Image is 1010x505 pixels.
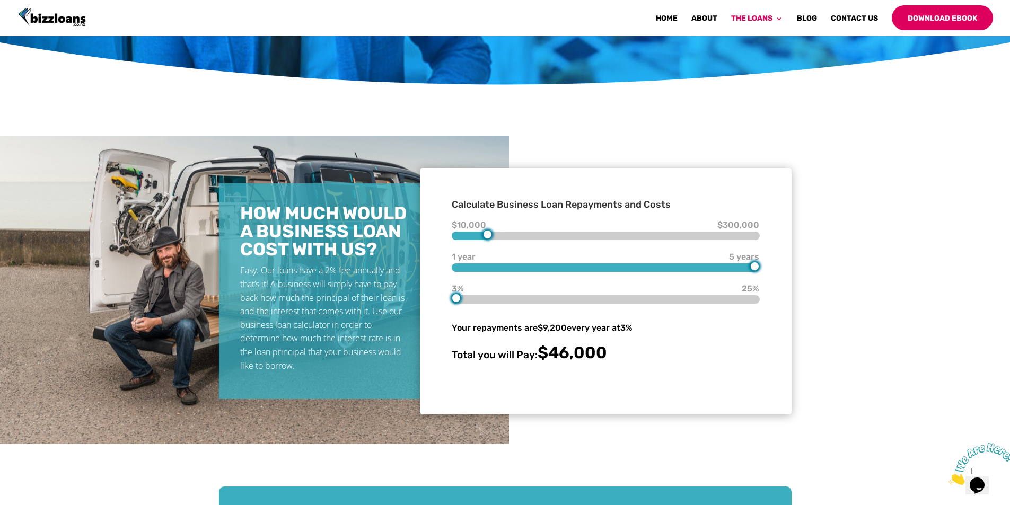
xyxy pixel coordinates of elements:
span: 1 [4,4,8,13]
h4: Easy. Our loans have a 2% fee annually and that’s it! A business will simply have to pay back how... [240,264,410,378]
a: Blog [797,15,817,30]
a: The Loans [731,15,783,30]
a: About [691,15,717,30]
span: 3% [620,323,633,333]
div: Your repayments are every year at [452,321,759,335]
span: $46,000 [538,343,607,362]
h1: HOW MUCH WOULD A BUSINESS LOAN COST WITH US? [240,205,410,264]
span: $9,200 [538,323,567,333]
iframe: chat widget [944,439,1010,489]
a: Home [656,15,678,30]
img: Chat attention grabber [4,4,70,46]
img: Bizzloans New Zealand [18,8,86,27]
h2: Calculate Business Loan Repayments and Costs [452,200,759,215]
div: Total you will Pay: [452,345,759,362]
a: Contact Us [831,15,878,30]
a: Download Ebook [892,5,993,30]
